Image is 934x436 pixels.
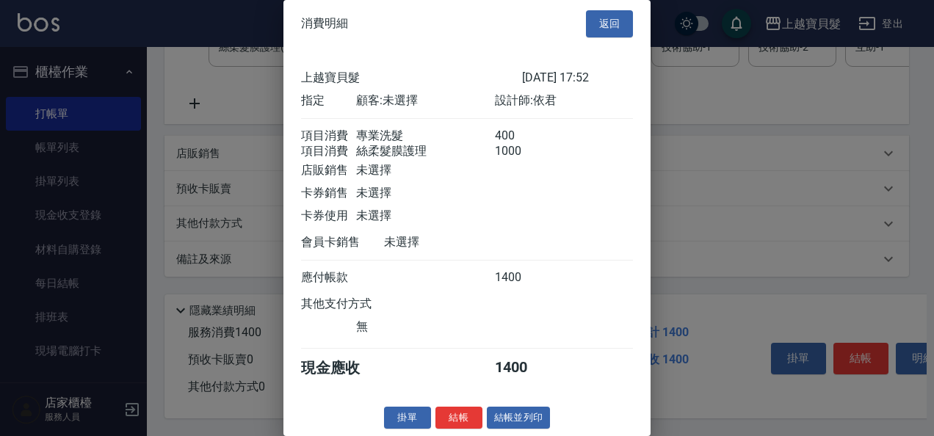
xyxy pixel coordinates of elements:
[301,208,356,224] div: 卡券使用
[586,10,633,37] button: 返回
[356,144,494,159] div: 絲柔髮膜護理
[301,235,384,250] div: 會員卡銷售
[495,144,550,159] div: 1000
[384,407,431,429] button: 掛單
[356,163,494,178] div: 未選擇
[301,297,412,312] div: 其他支付方式
[356,186,494,201] div: 未選擇
[301,128,356,144] div: 項目消費
[301,358,384,378] div: 現金應收
[301,93,356,109] div: 指定
[356,93,494,109] div: 顧客: 未選擇
[301,16,348,31] span: 消費明細
[301,270,356,286] div: 應付帳款
[495,128,550,144] div: 400
[495,358,550,378] div: 1400
[356,128,494,144] div: 專業洗髮
[301,163,356,178] div: 店販銷售
[356,208,494,224] div: 未選擇
[435,407,482,429] button: 結帳
[495,93,633,109] div: 設計師: 依君
[301,144,356,159] div: 項目消費
[301,70,522,86] div: 上越寶貝髮
[487,407,551,429] button: 結帳並列印
[522,70,633,86] div: [DATE] 17:52
[301,186,356,201] div: 卡券銷售
[495,270,550,286] div: 1400
[384,235,522,250] div: 未選擇
[356,319,494,335] div: 無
